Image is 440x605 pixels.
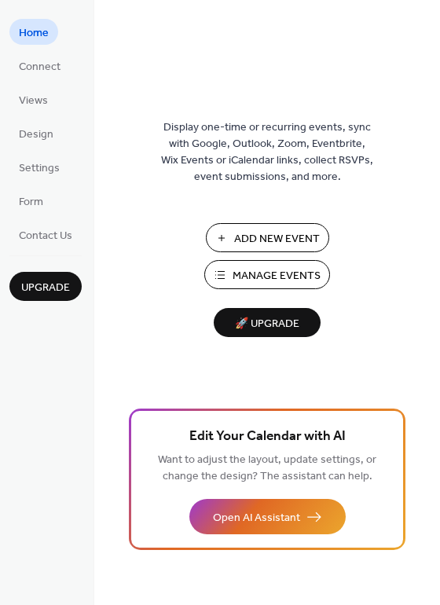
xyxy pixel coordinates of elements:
[19,25,49,42] span: Home
[19,93,48,109] span: Views
[9,19,58,45] a: Home
[9,120,63,146] a: Design
[158,449,376,487] span: Want to adjust the layout, update settings, or change the design? The assistant can help.
[223,313,311,335] span: 🚀 Upgrade
[21,280,70,296] span: Upgrade
[9,53,70,79] a: Connect
[19,160,60,177] span: Settings
[9,154,69,180] a: Settings
[19,194,43,211] span: Form
[19,59,60,75] span: Connect
[9,272,82,301] button: Upgrade
[233,268,321,284] span: Manage Events
[161,119,373,185] span: Display one-time or recurring events, sync with Google, Outlook, Zoom, Eventbrite, Wix Events or ...
[19,126,53,143] span: Design
[9,222,82,247] a: Contact Us
[204,260,330,289] button: Manage Events
[206,223,329,252] button: Add New Event
[213,510,300,526] span: Open AI Assistant
[214,308,321,337] button: 🚀 Upgrade
[189,426,346,448] span: Edit Your Calendar with AI
[234,231,320,247] span: Add New Event
[189,499,346,534] button: Open AI Assistant
[19,228,72,244] span: Contact Us
[9,188,53,214] a: Form
[9,86,57,112] a: Views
